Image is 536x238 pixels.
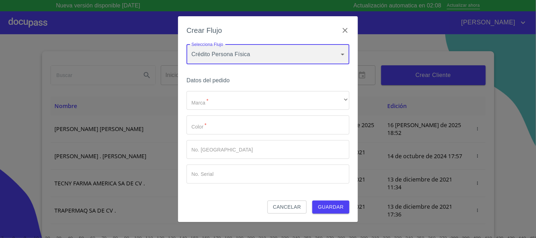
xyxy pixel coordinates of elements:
[267,201,307,214] button: Cancelar
[187,44,349,64] div: Crédito Persona Física
[312,201,349,214] button: Guardar
[187,91,349,110] div: ​
[318,203,344,212] span: Guardar
[187,25,222,36] h6: Crear Flujo
[273,203,301,212] span: Cancelar
[187,76,349,85] h6: Datos del pedido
